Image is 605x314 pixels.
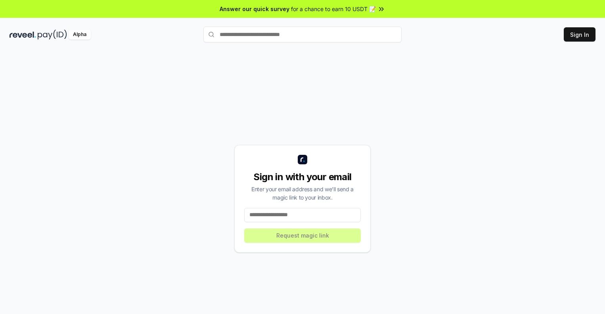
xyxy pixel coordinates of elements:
[564,27,595,42] button: Sign In
[38,30,67,40] img: pay_id
[220,5,289,13] span: Answer our quick survey
[298,155,307,164] img: logo_small
[291,5,376,13] span: for a chance to earn 10 USDT 📝
[244,171,361,183] div: Sign in with your email
[69,30,91,40] div: Alpha
[244,185,361,202] div: Enter your email address and we’ll send a magic link to your inbox.
[10,30,36,40] img: reveel_dark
